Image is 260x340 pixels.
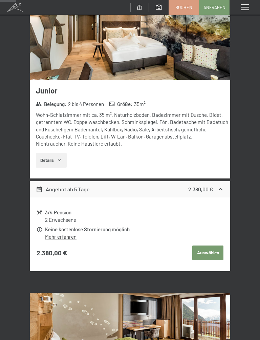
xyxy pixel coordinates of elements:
[199,0,229,15] a: Anfragen
[169,0,199,15] a: Buchen
[36,185,90,193] div: Angebot ab 5 Tage
[68,101,104,108] span: 2 bis 4 Personen
[175,4,192,10] span: Buchen
[37,249,67,258] strong: 2.380,00 €
[109,101,133,108] strong: Größe :
[45,226,223,233] div: Keine kostenlose Stornierung möglich
[203,4,225,10] span: Anfragen
[45,216,223,224] div: 2 Erwachsene
[30,181,230,197] div: Angebot ab 5 Tage2.380,00 €
[45,234,77,240] a: Mehr erfahren
[192,246,223,260] button: Auswählen
[45,209,223,216] div: 3/4 Pension
[36,101,66,108] strong: Belegung :
[36,153,67,168] button: Details
[36,85,230,96] h3: Junior
[36,111,230,147] div: Wohn-Schlafzimmer mit ca. 35 m², Naturholzboden, Badezimmer mit Dusche, Bidet, getrenntem WC, Dop...
[134,101,146,108] span: 35 m²
[188,186,213,192] strong: 2.380,00 €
